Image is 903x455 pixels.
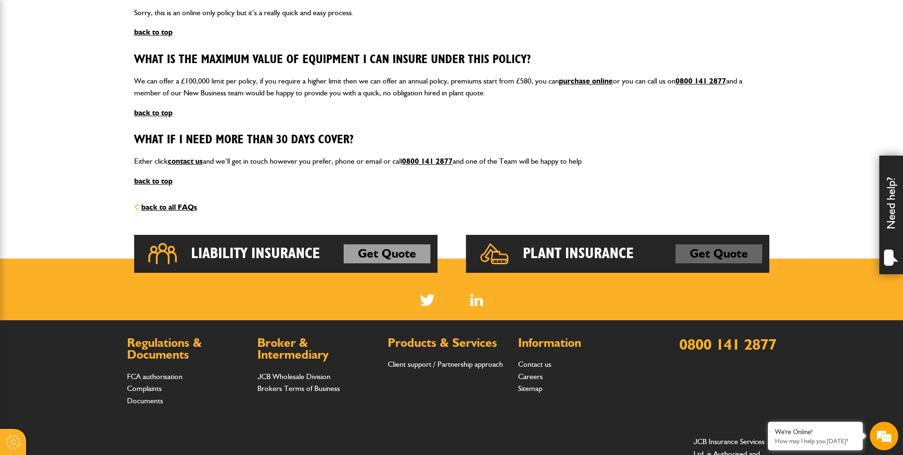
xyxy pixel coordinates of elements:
a: back to all FAQs [134,203,197,212]
a: Careers [518,372,543,381]
h3: What is the Maximum Value of equipment I can insure under this policy? [134,53,769,67]
a: Sitemap [518,384,542,393]
div: Need help? [879,156,903,274]
a: Documents [127,396,163,405]
p: Sorry, this is an online only policy but it’s a really quick and easy process. [134,7,769,19]
a: Brokers Terms of Business [257,384,340,393]
a: LinkedIn [470,294,483,306]
h2: Liability Insurance [191,244,320,263]
h2: Information [518,337,639,349]
h2: Products & Services [388,337,509,349]
h2: Broker & Intermediary [257,337,378,361]
p: Either click and we’ll get in touch however you prefer, phone or email or call and one of the Tea... [134,155,769,167]
a: purchase online [559,76,613,85]
a: Complaints [127,384,162,393]
a: Get Quote [344,244,430,263]
img: Linked In [470,294,483,306]
a: back to top [134,176,173,186]
a: contact us [168,157,203,166]
img: Twitter [420,294,435,306]
a: Get Quote [675,244,762,263]
p: We can offer a £100,000 limit per policy, if you require a higher limit then we can offer an annu... [134,75,769,99]
a: Client support / Partnership approach [388,360,503,369]
a: back to top [134,108,173,117]
a: Contact us [518,360,551,369]
a: 0800 141 2877 [675,76,726,85]
h2: Regulations & Documents [127,337,248,361]
a: 0800 141 2877 [402,157,453,166]
h3: What if I need more than 30 Days cover? [134,133,769,148]
p: How may I help you today? [775,437,856,445]
a: FCA authorisation [127,372,182,381]
a: 0800 141 2877 [679,335,776,353]
h2: Plant Insurance [523,244,634,263]
a: back to top [134,28,173,37]
a: JCB Wholesale Division [257,372,330,381]
div: We're Online! [775,428,856,436]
